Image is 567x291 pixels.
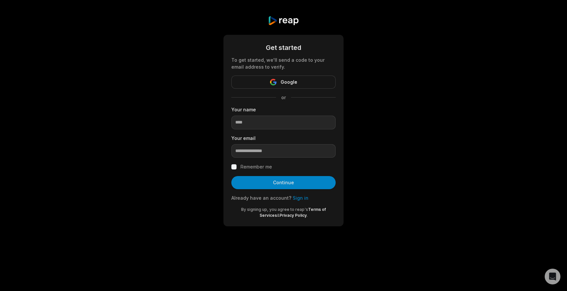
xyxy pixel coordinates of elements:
label: Your email [231,135,336,142]
span: & [277,213,280,218]
a: Privacy Policy [280,213,307,218]
div: Get started [231,43,336,53]
div: To get started, we'll send a code to your email address to verify. [231,56,336,70]
span: Already have an account? [231,195,291,201]
span: Google [281,78,297,86]
span: . [307,213,308,218]
a: Sign in [293,195,308,201]
button: Google [231,76,336,89]
span: By signing up, you agree to reap's [241,207,308,212]
img: reap [268,16,299,26]
span: or [276,94,291,101]
label: Remember me [241,163,272,171]
div: Open Intercom Messenger [545,269,560,284]
label: Your name [231,106,336,113]
button: Continue [231,176,336,189]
